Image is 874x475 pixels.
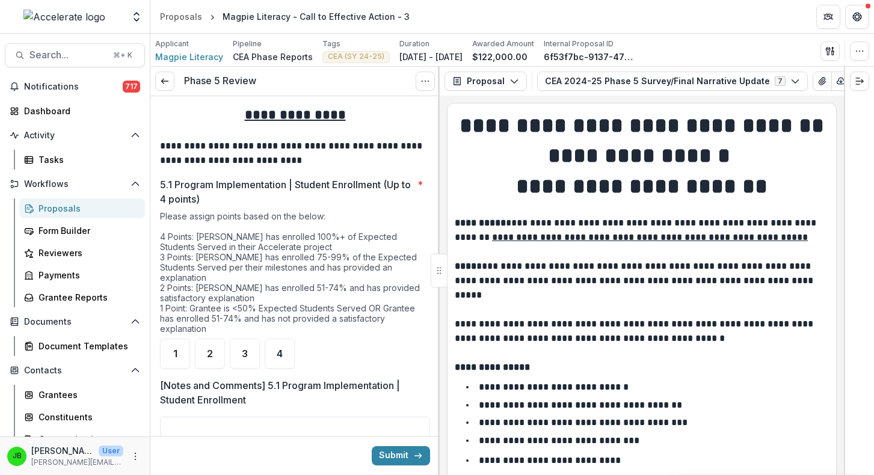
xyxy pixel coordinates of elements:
span: 2 [207,349,213,358]
p: CEA Phase Reports [233,51,313,63]
div: ⌘ + K [111,49,135,62]
p: Internal Proposal ID [544,38,614,49]
div: Proposals [38,202,135,215]
p: Pipeline [233,38,262,49]
div: Dashboard [24,105,135,117]
p: Duration [399,38,429,49]
span: Documents [24,317,126,327]
span: CEA (SY 24-25) [328,52,384,61]
button: Options [416,72,435,91]
span: 1 [173,349,177,358]
p: Awarded Amount [472,38,534,49]
a: Reviewers [19,243,145,263]
a: Proposals [19,198,145,218]
button: Notifications717 [5,77,145,96]
button: Partners [816,5,840,29]
a: Dashboard [5,101,145,121]
button: CEA 2024-25 Phase 5 Survey/Final Narrative Update7 [537,72,808,91]
button: Expand right [850,72,869,91]
p: Applicant [155,38,189,49]
button: More [128,449,143,464]
div: Please assign points based on the below: 4 Points: [PERSON_NAME] has enrolled 100%+ of Expected S... [160,211,430,339]
div: Grantee Reports [38,291,135,304]
button: Open Activity [5,126,145,145]
div: Document Templates [38,340,135,352]
button: Submit [372,446,430,465]
a: Grantees [19,385,145,405]
p: [DATE] - [DATE] [399,51,463,63]
p: 5.1 Program Implementation | Student Enrollment (Up to 4 points) [160,177,413,206]
button: Open Contacts [5,361,145,380]
a: Payments [19,265,145,285]
button: Open Documents [5,312,145,331]
nav: breadcrumb [155,8,414,25]
div: Communications [38,433,135,446]
p: [Notes and Comments] 5.1 Program Implementation | Student Enrollment [160,378,423,407]
span: Contacts [24,366,126,376]
div: Constituents [38,411,135,423]
span: 4 [277,349,283,358]
button: Get Help [845,5,869,29]
a: Constituents [19,407,145,427]
div: Tasks [38,153,135,166]
span: Workflows [24,179,126,189]
div: Jennifer Bronson [13,452,22,460]
div: Grantees [38,388,135,401]
a: Magpie Literacy [155,51,223,63]
p: [PERSON_NAME][EMAIL_ADDRESS][PERSON_NAME][DOMAIN_NAME] [31,457,123,468]
button: Open Workflows [5,174,145,194]
span: Activity [24,130,126,141]
button: Open entity switcher [128,5,145,29]
span: Notifications [24,82,123,92]
img: Accelerate logo [23,10,105,24]
span: 717 [123,81,140,93]
p: [PERSON_NAME] [31,444,94,457]
div: Proposals [160,10,202,23]
p: $122,000.00 [472,51,528,63]
button: View Attached Files [813,72,832,91]
div: Form Builder [38,224,135,237]
div: Payments [38,269,135,281]
a: Communications [19,429,145,449]
p: Tags [322,38,340,49]
span: 3 [242,349,248,358]
a: Form Builder [19,221,145,241]
p: 6f53f7bc-9137-47fe-9ac5-fd28a14372e3 [544,51,634,63]
h3: Phase 5 Review [184,75,256,87]
div: Magpie Literacy - Call to Effective Action - 3 [223,10,410,23]
span: Search... [29,49,106,61]
a: Proposals [155,8,207,25]
button: Proposal [445,72,527,91]
a: Document Templates [19,336,145,356]
p: User [99,446,123,456]
a: Grantee Reports [19,287,145,307]
button: Search... [5,43,145,67]
a: Tasks [19,150,145,170]
div: Reviewers [38,247,135,259]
